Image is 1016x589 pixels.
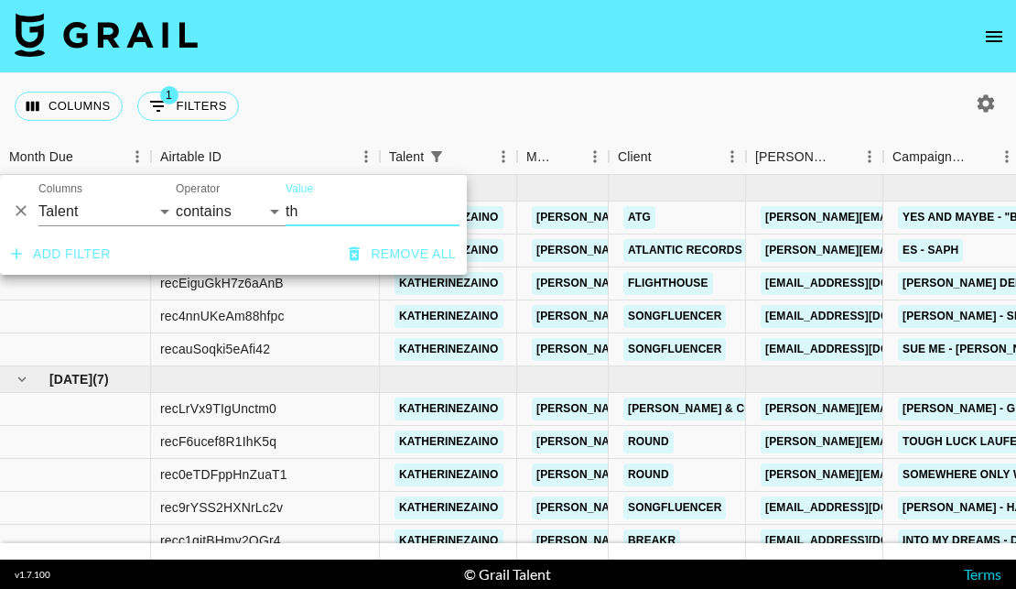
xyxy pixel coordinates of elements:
[15,569,50,581] div: v 1.7.100
[73,144,99,169] button: Sort
[532,305,830,328] a: [PERSON_NAME][EMAIL_ADDRESS][DOMAIN_NAME]
[160,340,270,358] div: recauSoqki5eAfi42
[532,239,830,262] a: [PERSON_NAME][EMAIL_ADDRESS][DOMAIN_NAME]
[9,366,35,392] button: hide children
[532,529,830,552] a: [PERSON_NAME][EMAIL_ADDRESS][DOMAIN_NAME]
[964,565,1001,583] a: Terms
[395,305,503,328] a: katherinezaino
[395,529,503,552] a: katherinezaino
[755,139,830,175] div: [PERSON_NAME]
[352,143,380,170] button: Menu
[124,143,151,170] button: Menu
[286,181,313,197] label: Value
[341,237,463,271] button: Remove all
[15,92,123,121] button: Select columns
[92,370,109,388] span: ( 7 )
[623,398,783,420] a: [PERSON_NAME] & Co LLC
[176,181,220,197] label: Operator
[623,431,674,453] a: Round
[137,92,239,121] button: Show filters
[7,197,35,224] button: Delete
[222,144,247,169] button: Sort
[490,143,517,170] button: Menu
[517,139,609,175] div: Manager
[160,86,178,104] span: 1
[761,272,966,295] a: [EMAIL_ADDRESS][DOMAIN_NAME]
[9,139,73,175] div: Month Due
[761,529,966,552] a: [EMAIL_ADDRESS][DOMAIN_NAME]
[395,496,503,519] a: katherinezaino
[652,144,677,169] button: Sort
[464,565,551,584] div: © Grail Talent
[719,143,746,170] button: Menu
[160,531,281,550] div: recc1gjtBHmv2OGr4
[395,464,503,486] a: katherinezaino
[526,139,556,175] div: Manager
[609,139,746,175] div: Client
[623,206,655,229] a: ATG
[389,139,424,175] div: Talent
[160,498,283,517] div: rec9rYSS2HXNrLc2v
[15,13,198,57] img: Grail Talent
[623,272,713,295] a: Flighthouse
[532,464,830,486] a: [PERSON_NAME][EMAIL_ADDRESS][DOMAIN_NAME]
[761,305,966,328] a: [EMAIL_ADDRESS][DOMAIN_NAME]
[556,144,581,169] button: Sort
[856,143,883,170] button: Menu
[746,139,883,175] div: Booker
[160,274,284,292] div: recEiguGkH7z6aAnB
[830,144,856,169] button: Sort
[395,431,503,453] a: katherinezaino
[4,237,118,271] button: Add filter
[160,465,287,484] div: rec0eTDFppHnZuaT1
[967,144,993,169] button: Sort
[151,139,380,175] div: Airtable ID
[532,431,830,453] a: [PERSON_NAME][EMAIL_ADDRESS][DOMAIN_NAME]
[424,144,449,169] div: 1 active filter
[623,239,747,262] a: Atlantic Records
[623,338,726,361] a: Songfluencer
[160,432,276,451] div: recF6ucef8R1IhK5q
[618,139,652,175] div: Client
[49,370,92,388] span: [DATE]
[532,398,830,420] a: [PERSON_NAME][EMAIL_ADDRESS][DOMAIN_NAME]
[761,338,966,361] a: [EMAIL_ADDRESS][DOMAIN_NAME]
[286,197,459,226] input: Filter value
[380,139,517,175] div: Talent
[898,239,963,262] a: ES - SAPH
[38,181,82,197] label: Columns
[623,305,726,328] a: Songfluencer
[395,398,503,420] a: katherinezaino
[892,139,967,175] div: Campaign (Type)
[160,399,276,418] div: recLrVx9TIgUnctm0
[623,464,674,486] a: Round
[449,144,475,169] button: Sort
[532,338,830,361] a: [PERSON_NAME][EMAIL_ADDRESS][DOMAIN_NAME]
[395,272,503,295] a: katherinezaino
[424,144,449,169] button: Show filters
[160,307,285,325] div: rec4nnUKeAm88hfpc
[623,529,680,552] a: Breakr
[532,206,830,229] a: [PERSON_NAME][EMAIL_ADDRESS][DOMAIN_NAME]
[532,496,830,519] a: [PERSON_NAME][EMAIL_ADDRESS][DOMAIN_NAME]
[395,338,503,361] a: katherinezaino
[761,496,966,519] a: [EMAIL_ADDRESS][DOMAIN_NAME]
[160,139,222,175] div: Airtable ID
[581,143,609,170] button: Menu
[532,272,830,295] a: [PERSON_NAME][EMAIL_ADDRESS][DOMAIN_NAME]
[623,496,726,519] a: Songfluencer
[976,18,1012,55] button: open drawer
